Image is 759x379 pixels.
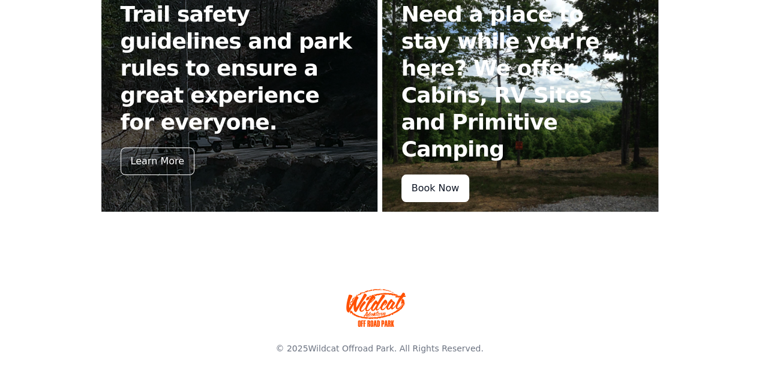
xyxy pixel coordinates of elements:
[401,1,639,163] h2: Need a place to stay while you're here? We offer Cabins, RV Sites and Primitive Camping
[346,288,406,327] img: Wildcat Offroad park
[121,148,194,175] div: Learn More
[121,1,358,136] h2: Trail safety guidelines and park rules to ensure a great experience for everyone.
[308,344,394,353] a: Wildcat Offroad Park
[401,175,470,202] div: Book Now
[275,344,483,353] span: © 2025 . All Rights Reserved.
